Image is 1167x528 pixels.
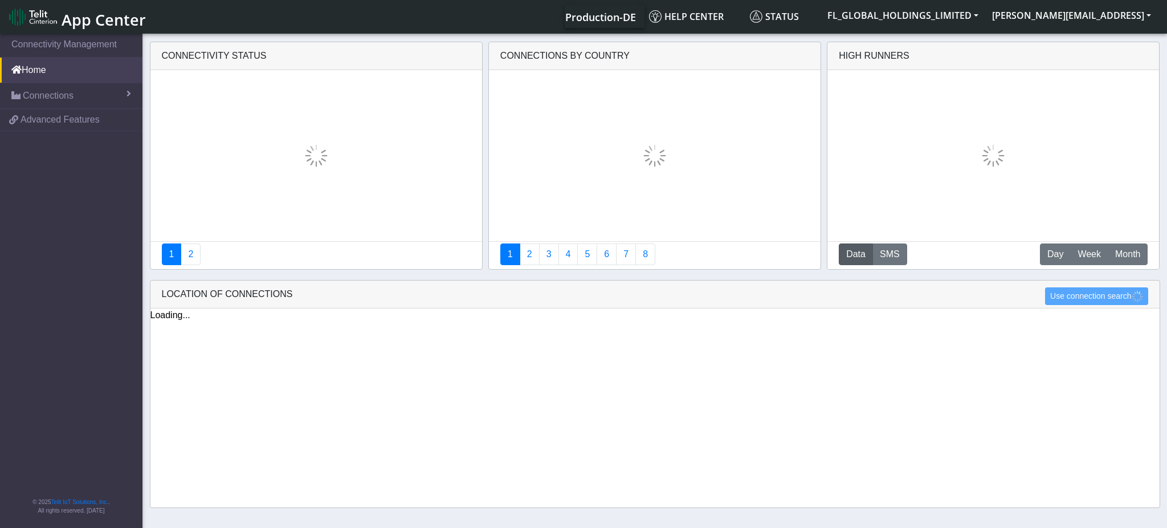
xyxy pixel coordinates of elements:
button: FL_GLOBAL_HOLDINGS_LIMITED [821,5,985,26]
span: App Center [62,9,146,30]
img: status.svg [750,10,762,23]
img: loading.gif [982,144,1005,167]
button: Day [1040,243,1071,265]
button: Use connection search [1045,287,1148,305]
a: Connections By Country [500,243,520,265]
span: Advanced Features [21,113,100,127]
a: Carrier [520,243,540,265]
button: Week [1070,243,1108,265]
img: knowledge.svg [649,10,662,23]
button: SMS [872,243,907,265]
a: Your current platform instance [565,5,635,28]
a: Help center [644,5,745,28]
button: [PERSON_NAME][EMAIL_ADDRESS] [985,5,1158,26]
a: 14 Days Trend [597,243,617,265]
button: Month [1108,243,1148,265]
a: Status [745,5,821,28]
div: LOCATION OF CONNECTIONS [150,281,1160,308]
nav: Summary paging [162,243,471,265]
span: Status [750,10,799,23]
img: logo-telit-cinterion-gw-new.png [9,8,57,26]
span: Week [1078,247,1101,261]
span: Day [1047,247,1063,261]
img: loading [1132,291,1143,302]
span: Help center [649,10,724,23]
a: Connections By Carrier [558,243,578,265]
a: Usage per Country [539,243,559,265]
span: Connections [23,89,74,103]
div: High Runners [839,49,909,63]
img: loading.gif [305,144,328,167]
a: Usage by Carrier [577,243,597,265]
a: Telit IoT Solutions, Inc. [51,499,108,505]
div: Loading... [150,308,1160,322]
a: Not Connected for 30 days [635,243,655,265]
img: loading.gif [643,144,666,167]
a: Zero Session [616,243,636,265]
div: Connectivity status [150,42,482,70]
span: Month [1115,247,1140,261]
a: Deployment status [181,243,201,265]
nav: Summary paging [500,243,809,265]
button: Data [839,243,873,265]
a: App Center [9,5,144,29]
span: Production-DE [565,10,636,24]
a: Connectivity status [162,243,182,265]
div: Connections By Country [489,42,821,70]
